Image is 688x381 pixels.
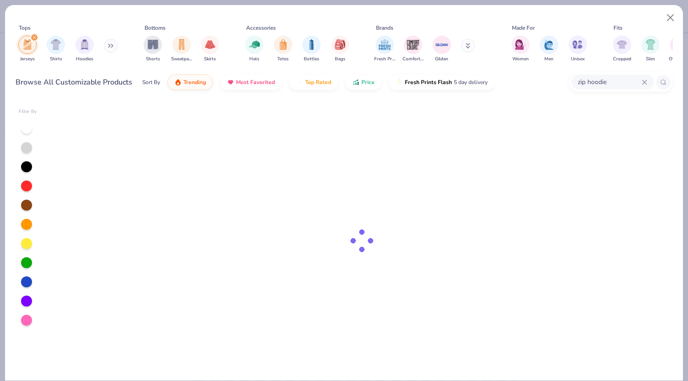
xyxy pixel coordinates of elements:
span: Top Rated [305,79,331,86]
button: filter button [302,36,321,63]
img: Comfort Colors Image [406,38,420,52]
img: Cropped Image [617,39,627,50]
div: filter for Men [540,36,558,63]
img: Skirts Image [205,39,215,50]
span: Fresh Prints [374,56,395,63]
img: Bottles Image [306,39,317,50]
span: Price [361,79,375,86]
div: filter for Hats [245,36,263,63]
img: Shirts Image [51,39,61,50]
img: flash.gif [396,79,403,86]
button: filter button [374,36,395,63]
span: Sweatpants [171,56,192,63]
div: filter for Gildan [433,36,451,63]
img: Women Image [515,39,526,50]
span: Bags [335,56,345,63]
img: Totes Image [278,39,288,50]
div: Bottoms [145,24,166,32]
button: Fresh Prints Flash5 day delivery [389,74,494,90]
img: most_fav.gif [227,79,234,86]
button: filter button [144,36,162,63]
button: filter button [641,36,660,63]
img: TopRated.gif [296,79,303,86]
img: Unisex Image [572,39,583,50]
button: Close [662,9,679,26]
span: Hats [249,56,259,63]
img: Hoodies Image [80,39,90,50]
div: Sort By [142,78,160,86]
button: filter button [511,36,530,63]
input: Try "T-Shirt" [577,77,642,87]
img: Sweatpants Image [177,39,187,50]
div: Browse All Customizable Products [16,77,132,88]
button: Price [345,74,382,90]
span: Comfort Colors [403,56,424,63]
span: Shorts [146,56,160,63]
div: Made For [512,24,535,32]
div: filter for Bottles [302,36,321,63]
button: Top Rated [289,74,338,90]
img: Bags Image [335,39,345,50]
span: Shirts [50,56,62,63]
span: Slim [646,56,655,63]
div: filter for Comfort Colors [403,36,424,63]
div: Brands [376,24,393,32]
div: filter for Jerseys [18,36,37,63]
span: Unisex [571,56,585,63]
div: filter for Women [511,36,530,63]
div: Fits [613,24,623,32]
span: Hoodies [76,56,93,63]
span: 5 day delivery [454,77,488,88]
img: Slim Image [645,39,656,50]
button: filter button [75,36,94,63]
button: filter button [613,36,631,63]
button: filter button [540,36,558,63]
button: filter button [201,36,219,63]
button: Trending [167,74,213,90]
button: filter button [171,36,192,63]
div: filter for Bags [331,36,349,63]
button: filter button [403,36,424,63]
div: filter for Fresh Prints [374,36,395,63]
button: filter button [433,36,451,63]
span: Cropped [613,56,631,63]
img: Hats Image [249,39,260,50]
img: Men Image [544,39,554,50]
span: Fresh Prints Flash [405,79,452,86]
div: filter for Slim [641,36,660,63]
img: Gildan Image [435,38,449,52]
span: Jerseys [20,56,35,63]
div: Accessories [246,24,276,32]
span: Most Favorited [236,79,275,86]
img: trending.gif [174,79,182,86]
span: Skirts [204,56,216,63]
span: Women [512,56,529,63]
button: filter button [18,36,37,63]
div: filter for Shorts [144,36,162,63]
span: Bottles [304,56,319,63]
img: Jerseys Image [22,39,32,50]
button: filter button [274,36,292,63]
span: Totes [277,56,289,63]
div: Filter By [19,108,37,115]
button: filter button [331,36,349,63]
button: filter button [245,36,263,63]
div: filter for Skirts [201,36,219,63]
button: filter button [47,36,65,63]
button: Most Favorited [220,74,282,90]
img: Fresh Prints Image [378,38,392,52]
span: Gildan [435,56,448,63]
span: Trending [183,79,206,86]
div: filter for Cropped [613,36,631,63]
div: filter for Unisex [569,36,587,63]
div: filter for Hoodies [75,36,94,63]
div: filter for Sweatpants [171,36,192,63]
button: filter button [569,36,587,63]
div: filter for Totes [274,36,292,63]
span: Men [544,56,554,63]
div: Tops [19,24,31,32]
div: filter for Shirts [47,36,65,63]
img: Shorts Image [148,39,158,50]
